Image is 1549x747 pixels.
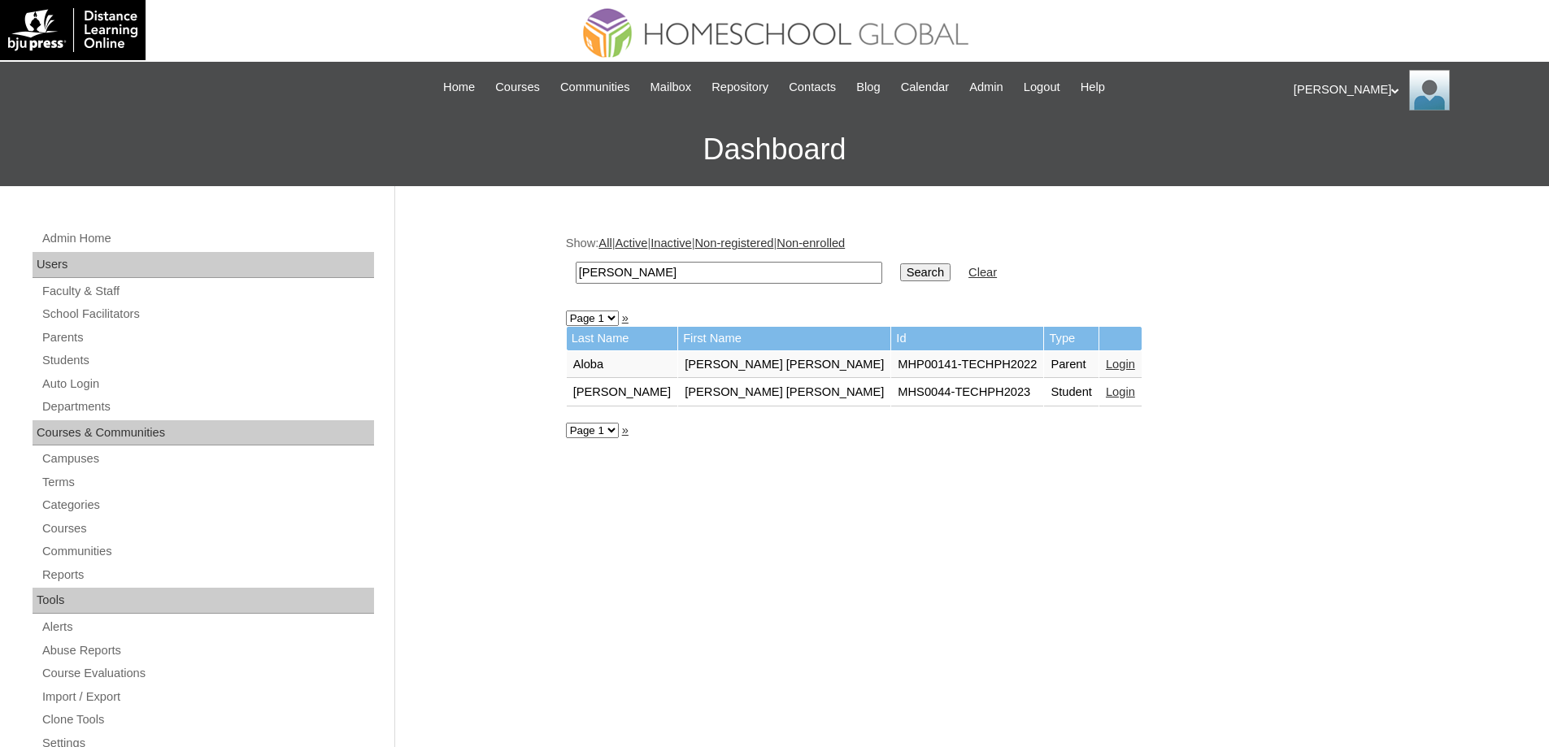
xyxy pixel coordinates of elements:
a: Non-enrolled [777,237,845,250]
div: Show: | | | | [566,235,1371,293]
a: Course Evaluations [41,663,374,684]
span: Help [1081,78,1105,97]
div: Courses & Communities [33,420,374,446]
input: Search [576,262,882,284]
img: logo-white.png [8,8,137,52]
td: MHS0044-TECHPH2023 [891,379,1043,406]
div: Tools [33,588,374,614]
a: Active [615,237,647,250]
a: Departments [41,397,374,417]
td: Parent [1044,351,1099,379]
span: Mailbox [650,78,692,97]
td: Last Name [567,327,678,350]
a: Contacts [781,78,844,97]
a: Inactive [650,237,692,250]
a: Campuses [41,449,374,469]
a: Repository [703,78,777,97]
td: Aloba [567,351,678,379]
td: Type [1044,327,1099,350]
a: All [598,237,611,250]
a: Home [435,78,483,97]
h3: Dashboard [8,113,1541,186]
a: Categories [41,495,374,515]
a: Auto Login [41,374,374,394]
a: Courses [41,519,374,539]
div: [PERSON_NAME] [1294,70,1533,111]
td: [PERSON_NAME] [PERSON_NAME] [678,379,890,406]
a: Faculty & Staff [41,281,374,302]
span: Home [443,78,475,97]
span: Communities [560,78,630,97]
a: Mailbox [642,78,700,97]
td: Student [1044,379,1099,406]
a: Terms [41,472,374,493]
span: Logout [1024,78,1060,97]
a: » [622,311,629,324]
span: Contacts [789,78,836,97]
td: Id [891,327,1043,350]
a: Login [1106,358,1135,371]
a: Logout [1016,78,1068,97]
a: Courses [487,78,548,97]
a: Parents [41,328,374,348]
td: [PERSON_NAME] [PERSON_NAME] [678,351,890,379]
td: MHP00141-TECHPH2022 [891,351,1043,379]
a: Clear [968,266,997,279]
td: [PERSON_NAME] [567,379,678,406]
a: Import / Export [41,687,374,707]
a: Reports [41,565,374,585]
span: Repository [711,78,768,97]
a: Alerts [41,617,374,637]
a: Calendar [893,78,957,97]
span: Blog [856,78,880,97]
a: Admin Home [41,228,374,249]
div: Users [33,252,374,278]
a: Non-registered [695,237,774,250]
img: Ariane Ebuen [1409,70,1450,111]
a: Communities [41,541,374,562]
input: Search [900,263,951,281]
span: Calendar [901,78,949,97]
td: First Name [678,327,890,350]
a: Communities [552,78,638,97]
a: Login [1106,385,1135,398]
a: Clone Tools [41,710,374,730]
a: Admin [961,78,1012,97]
a: Abuse Reports [41,641,374,661]
a: Students [41,350,374,371]
a: School Facilitators [41,304,374,324]
a: Blog [848,78,888,97]
a: » [622,423,629,436]
span: Courses [495,78,540,97]
span: Admin [969,78,1003,97]
a: Help [1073,78,1113,97]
